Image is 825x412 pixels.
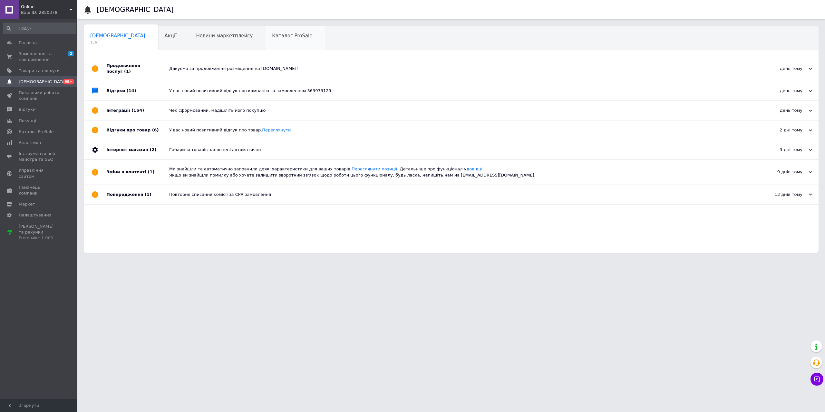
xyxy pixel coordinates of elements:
[748,127,812,133] div: 2 дні тому
[19,140,41,146] span: Аналітика
[19,68,60,74] span: Товари та послуги
[19,129,53,135] span: Каталог ProSale
[68,51,74,56] span: 2
[169,147,748,153] div: Габарити товарів заповнені автоматично
[19,40,37,46] span: Головна
[169,88,748,94] div: У вас новий позитивний відгук про компанію за замовленням 363973129.
[90,33,145,39] span: [DEMOGRAPHIC_DATA]
[152,128,159,132] span: (6)
[748,88,812,94] div: день тому
[106,81,169,101] div: Відгуки
[3,23,76,34] input: Пошук
[748,147,812,153] div: 3 дні тому
[97,6,174,14] h1: [DEMOGRAPHIC_DATA]
[106,120,169,140] div: Відгуки про товар
[19,235,60,241] div: Prom мікс 1 000
[748,108,812,113] div: день тому
[19,185,60,196] span: Гаманець компанії
[748,66,812,72] div: день тому
[169,66,748,72] div: Дякуємо за продовження розміщення на [DOMAIN_NAME]!
[19,107,35,112] span: Відгуки
[19,79,66,85] span: [DEMOGRAPHIC_DATA]
[19,201,35,207] span: Маркет
[21,4,69,10] span: Online
[127,88,136,93] span: (14)
[150,147,156,152] span: (2)
[169,192,748,197] div: Повторне списання комісії за СРА замовлення
[106,185,169,204] div: Попередження
[106,160,169,184] div: Зміни в контенті
[19,151,60,162] span: Інструменти веб-майстра та SEO
[19,90,60,101] span: Показники роботи компанії
[19,168,60,179] span: Управління сайтом
[169,127,748,133] div: У вас новий позитивний відгук про товар.
[466,167,482,171] a: довідці
[21,10,77,15] div: Ваш ID: 2850378
[196,33,253,39] span: Новини маркетплейсу
[90,40,145,45] span: 136
[19,118,36,124] span: Покупці
[19,51,60,62] span: Замовлення та повідомлення
[106,56,169,81] div: Продовження послуг
[262,128,291,132] a: Переглянути
[272,33,312,39] span: Каталог ProSale
[106,140,169,159] div: Інтернет магазин
[748,169,812,175] div: 9 днів тому
[169,166,748,178] div: Ми знайшли та автоматично заповнили деякі характеристики для ваших товарів. . Детальніше про функ...
[63,79,74,84] span: 99+
[352,167,397,171] a: Переглянути позиції
[165,33,177,39] span: Акції
[124,69,131,74] span: (1)
[145,192,151,197] span: (1)
[748,192,812,197] div: 13 днів тому
[19,212,52,218] span: Налаштування
[148,169,154,174] span: (1)
[106,101,169,120] div: Інтеграції
[169,108,748,113] div: Чек сформований. Надішліть його покупцю
[19,224,60,241] span: [PERSON_NAME] та рахунки
[810,373,823,386] button: Чат з покупцем
[131,108,144,113] span: (154)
